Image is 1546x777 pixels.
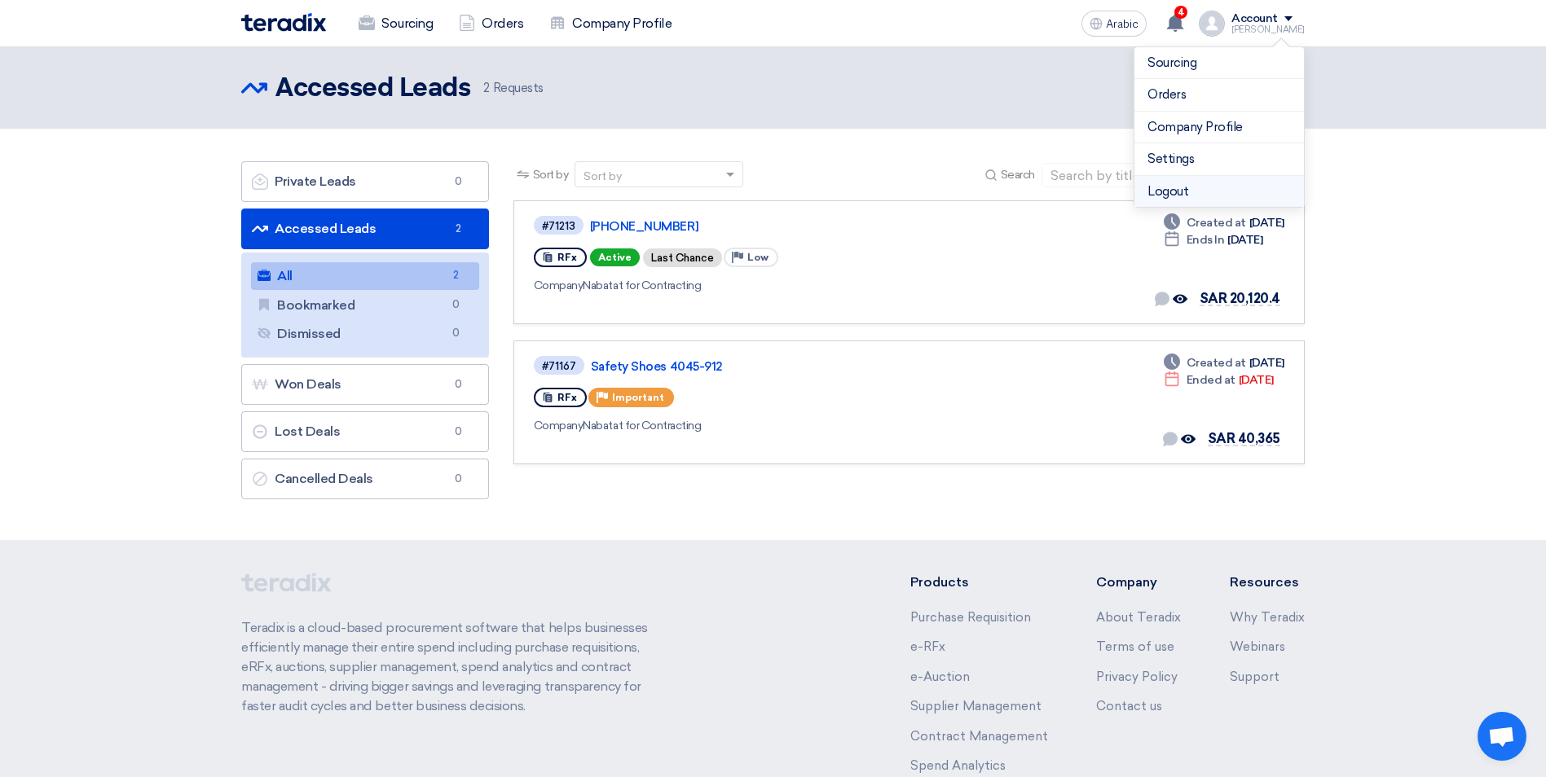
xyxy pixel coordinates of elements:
a: Accessed Leads2 [241,209,489,249]
div: [PERSON_NAME] [1231,25,1305,34]
font: Requests [493,81,544,95]
font: Sourcing [381,14,433,33]
li: Company [1096,573,1181,592]
a: Won Deals0 [241,364,489,405]
div: #71167 [542,361,576,371]
div: Account [1231,12,1278,26]
font: Won Deals [252,376,341,392]
img: profile_test.png [1199,11,1225,37]
a: Cancelled Deals0 [241,459,489,499]
span: Company [534,419,584,432]
span: Created at [1187,214,1246,231]
a: About Teradix [1096,610,1181,625]
a: Orders [1147,86,1291,104]
a: Purchase Requisition [910,610,1031,625]
span: RFx [557,392,577,403]
span: SAR 20,120.4 [1200,291,1280,306]
span: 4 [1174,6,1187,19]
font: Nabatat for Contracting [534,279,702,292]
span: Important [612,392,664,403]
span: 2 [483,81,490,95]
a: Contact us [1096,699,1162,713]
font: Cancelled Deals [252,471,373,486]
div: Sort by [584,168,622,185]
font: Dismissed [258,326,341,341]
span: SAR 40,365 [1208,431,1280,446]
a: Terms of use [1096,639,1174,654]
span: 0 [449,424,469,440]
div: Last Chance [643,248,722,267]
font: Orders [482,14,523,33]
span: 2 [447,267,466,284]
a: Contract Management [910,729,1048,744]
span: Ended at [1187,371,1235,388]
button: Arabic [1081,11,1147,37]
font: [DATE] [1249,214,1284,231]
font: Accessed Leads [252,221,376,236]
span: 0 [449,173,469,190]
a: e-Auction [910,669,970,684]
a: [PHONE_NUMBER] [590,219,998,234]
font: Company Profile [572,14,672,33]
font: [DATE] [1239,371,1274,388]
a: Privacy Policy [1096,669,1178,684]
font: [DATE] [1227,231,1262,248]
span: Created at [1187,354,1246,371]
span: 0 [447,325,466,342]
font: [DATE] [1249,354,1284,371]
span: 0 [447,296,466,314]
a: Settings [1147,150,1291,169]
a: e-RFx [910,639,945,654]
li: Resources [1230,573,1305,592]
span: 0 [449,471,469,487]
span: Sort by [533,166,569,183]
a: Lost Deals0 [241,411,489,452]
div: #71213 [542,221,575,231]
span: RFx [557,252,577,263]
a: Sourcing [1147,54,1291,72]
input: Search by title or reference number [1042,163,1270,187]
a: Private Leads0 [241,161,489,202]
a: Open chat [1478,712,1526,761]
span: Active [590,248,640,266]
li: Products [910,573,1048,592]
a: Webinars [1230,639,1285,654]
font: Nabatat for Contracting [534,419,702,432]
span: 0 [449,376,469,393]
span: Ends In [1187,231,1225,248]
span: Company [534,279,584,292]
span: 2 [449,221,469,237]
h2: Accessed Leads [275,72,470,105]
a: Orders [446,6,536,42]
a: Why Teradix [1230,610,1305,625]
li: Logout [1134,176,1304,208]
a: Spend Analytics [910,758,1006,773]
span: Search [1001,166,1035,183]
p: Teradix is a cloud-based procurement software that helps businesses efficiently manage their enti... [241,618,667,716]
span: Low [747,252,769,263]
span: Arabic [1106,19,1139,30]
img: Teradix logo [241,13,326,32]
font: All [258,268,293,283]
a: Supplier Management [910,699,1042,713]
font: Bookmarked [258,297,355,313]
font: Private Leads [252,173,356,189]
font: Lost Deals [252,424,340,439]
a: Safety Shoes 4045-912 [591,359,998,374]
a: Support [1230,669,1280,684]
a: Sourcing [346,6,446,42]
a: Company Profile [1147,118,1291,137]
